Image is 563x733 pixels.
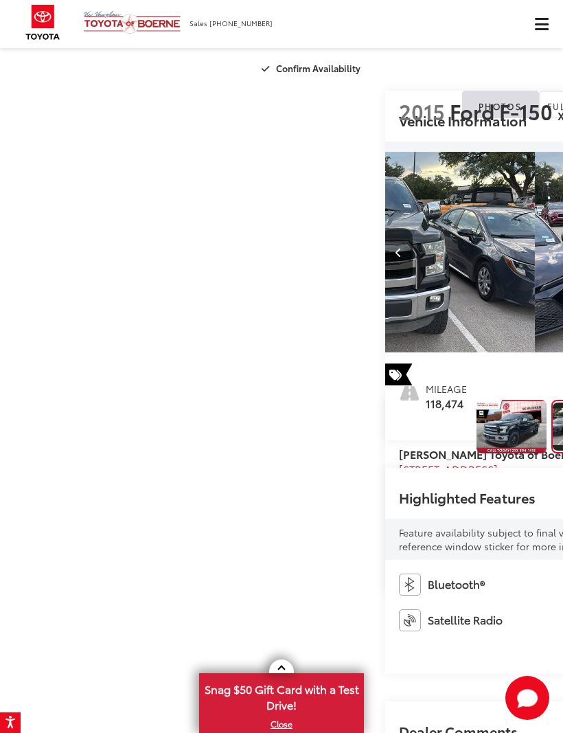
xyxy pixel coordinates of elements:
[476,400,547,453] img: 2015 Ford F-150 XL
[399,574,421,596] img: Bluetooth®
[189,18,207,28] span: Sales
[399,490,536,505] h2: Highlighted Features
[505,676,549,720] svg: Start Chat
[254,56,371,80] button: Confirm Availability
[428,612,503,628] span: Satellite Radio
[83,10,181,34] img: Vic Vaughan Toyota of Boerne
[200,675,363,717] span: Snag $50 Gift Card with a Test Drive!
[385,228,413,276] button: Previous image
[399,96,445,126] span: 2015
[462,91,539,118] a: Photos
[476,400,547,453] a: Expand Photo 0
[393,400,470,451] div: View Full-Motion Video
[399,609,421,631] img: Satellite Radio
[276,62,360,74] span: Confirm Availability
[385,363,413,385] span: Special
[209,18,273,28] span: [PHONE_NUMBER]
[505,676,549,720] button: Toggle Chat Window
[428,576,485,592] span: Bluetooth®
[450,96,558,126] span: Ford F-150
